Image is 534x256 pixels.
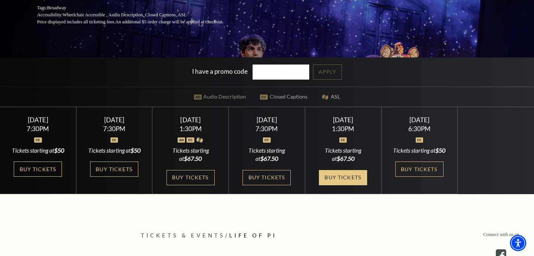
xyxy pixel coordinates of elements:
p: Tags: [37,4,241,11]
span: Wheelchair Accessible , Audio Description, Closed Captions, ASL [63,12,187,17]
p: Accessibility: [37,11,241,19]
span: $50 [131,147,141,154]
a: Buy Tickets [243,170,291,185]
p: / [141,231,393,240]
span: $67.50 [337,155,355,162]
div: Tickets starting at [161,146,220,163]
span: $67.50 [260,155,278,162]
div: [DATE] [390,116,448,124]
div: [DATE] [161,116,220,124]
div: Tickets starting at [390,146,448,154]
label: I have a promo code [192,67,248,75]
a: Buy Tickets [167,170,215,185]
div: Tickets starting at [9,146,67,154]
p: Connect with us on [483,231,519,238]
span: Broadway [47,5,66,10]
span: $50 [54,147,64,154]
div: 1:30PM [161,126,220,132]
div: Tickets starting at [238,146,296,163]
a: Buy Tickets [90,162,138,177]
div: [DATE] [314,116,372,124]
div: [DATE] [9,116,67,124]
div: [DATE] [85,116,143,124]
div: 7:30PM [9,126,67,132]
div: Tickets starting at [314,146,372,163]
span: An additional $5 order charge will be applied at checkout. [115,19,223,24]
div: 7:30PM [238,126,296,132]
p: Price displayed includes all ticketing fees. [37,19,241,26]
span: Life of Pi [229,232,277,239]
div: [DATE] [238,116,296,124]
div: 7:30PM [85,126,143,132]
a: Buy Tickets [14,162,62,177]
span: $67.50 [184,155,202,162]
div: 1:30PM [314,126,372,132]
div: Accessibility Menu [510,235,526,251]
a: Buy Tickets [395,162,444,177]
div: 6:30PM [390,126,448,132]
span: Tickets & Events [141,232,225,239]
a: Buy Tickets [319,170,367,185]
div: Tickets starting at [85,146,143,154]
span: $50 [435,147,445,154]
